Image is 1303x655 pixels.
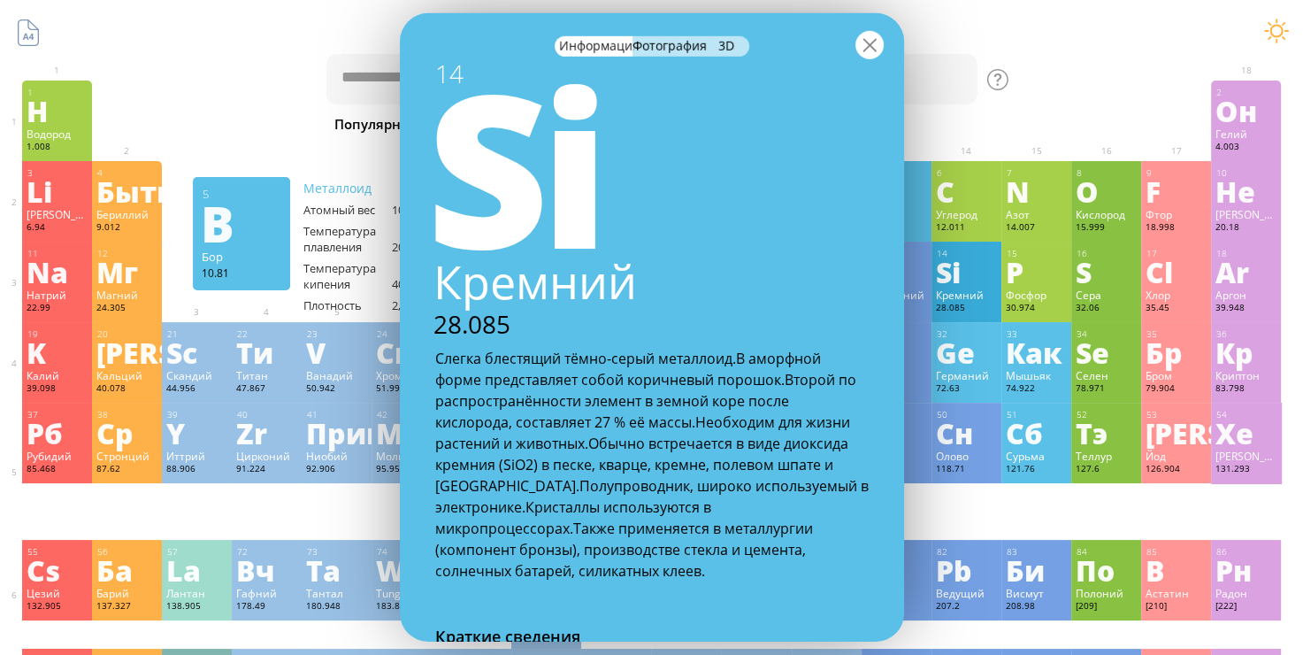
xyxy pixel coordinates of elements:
ya-tr-span: La [166,550,201,590]
div: 20 [97,328,157,340]
div: 5 [203,186,281,202]
ya-tr-span: O [1076,171,1099,212]
ya-tr-span: Ge [936,332,975,373]
div: 41 [307,409,367,420]
div: 23 [307,328,367,340]
ya-tr-span: Также применяется в металлургии (компонент бронзы), производстве стекла и цемента, солнечных бата... [435,518,813,580]
ya-tr-span: Магний [96,288,138,302]
div: 21 [167,328,227,340]
div: 3 [27,167,88,179]
ya-tr-span: 2075 °C [392,239,432,255]
ya-tr-span: Калий [27,368,59,382]
div: 7 [1007,167,1067,179]
ya-tr-span: Рн [1215,550,1252,590]
div: 4 [97,167,157,179]
div: 42 [377,409,437,420]
ya-tr-span: Гафний [236,586,277,600]
div: 39.098 [27,382,88,397]
ya-tr-span: Быть [96,171,173,212]
ya-tr-span: Бор [202,249,223,265]
ya-tr-span: Метан [885,115,926,133]
ya-tr-span: Второй по распространённости элемент в земной коре после кислорода, составляет 27 % её массы. [435,369,856,431]
div: 95.95 [376,463,437,477]
div: 180.948 [306,600,367,614]
ya-tr-span: Гелий [1215,127,1247,141]
ya-tr-span: Молибден [376,449,431,463]
div: 54 [1216,409,1276,420]
ya-tr-span: Олово [936,449,969,463]
div: 1 [27,87,88,98]
div: 55 [27,546,88,558]
div: 132.905 [27,600,88,614]
div: 83.798 [1215,382,1276,397]
div: 137.327 [96,600,157,614]
ya-tr-span: Тэ [1076,412,1108,453]
ya-tr-span: Как [1006,332,1062,373]
ya-tr-span: Y [166,412,185,453]
div: 2 [1216,87,1276,98]
div: 37 [27,409,88,420]
div: 9.012 [96,221,157,235]
ya-tr-span: Рб [27,412,63,453]
ya-tr-span: Кр [1215,332,1253,373]
ya-tr-span: Плотность [303,297,362,313]
div: 22 [237,328,297,340]
div: 127.6 [1076,463,1137,477]
ya-tr-span: Селен [1076,368,1108,382]
div: 56 [97,546,157,558]
ya-tr-span: Тантал [306,586,343,600]
div: 52 [1077,409,1137,420]
div: 28.085 [398,308,904,341]
div: 30.974 [1006,302,1067,316]
div: 72.63 [936,382,997,397]
div: 18 [1216,248,1276,259]
ya-tr-span: Мг [96,251,138,292]
ya-tr-span: Фтор [1146,207,1172,221]
ya-tr-span: Слегка блестящий тёмно-серый металлоид. [435,348,736,367]
div: 9 [1146,167,1207,179]
ya-tr-span: Германий [936,368,989,382]
ya-tr-span: 4000 °C [392,276,432,292]
div: 88.906 [166,463,227,477]
ya-tr-span: Хлор [1146,288,1170,302]
ya-tr-span: Ванадий [306,368,353,382]
ya-tr-span: Si [426,10,601,315]
ya-tr-span: Сера [1076,288,1101,302]
div: 51.996 [376,382,437,397]
ya-tr-span: Необходим для жизни растений и животных. [435,412,850,452]
ya-tr-span: Краткие сведения [435,625,580,646]
ya-tr-span: Лантан [166,586,205,600]
div: 50 [937,409,997,420]
div: [209] [1076,600,1137,614]
ya-tr-span: Скандий [166,368,212,382]
ya-tr-span: Na [27,251,68,292]
div: 6.94 [27,221,88,235]
ya-tr-span: В аморфной форме представляет собой коричневый порошок. [435,348,821,389]
ya-tr-span: Ведущий [936,586,985,600]
div: 183.84 [376,600,437,614]
ya-tr-span: S [1076,251,1092,292]
ya-tr-span: Интерактивная химия [542,9,862,45]
ya-tr-span: Полупроводник, широко используемый в электронике. [435,475,869,516]
div: 34 [1077,328,1137,340]
ya-tr-span: Ta [306,550,341,590]
ya-tr-span: Примечание [306,412,501,453]
div: 74 [377,546,437,558]
ya-tr-span: Натрий [27,288,66,302]
div: 1.008 [27,141,88,155]
div: 131.293 [1215,463,1276,477]
div: 138.905 [166,600,227,614]
ya-tr-span: W [376,550,405,590]
ya-tr-span: Фосфор [1006,288,1046,302]
div: 51 [1007,409,1067,420]
div: 10.81 [202,266,281,280]
ya-tr-span: [PERSON_NAME] [1215,207,1299,221]
ya-tr-span: Теллур [1076,449,1112,463]
div: 72 [237,546,297,558]
ya-tr-span: [PERSON_NAME] [955,115,1059,133]
div: 16 [1077,248,1137,259]
ya-tr-span: F [1146,171,1161,212]
div: 14.007 [1006,221,1067,235]
div: [222] [1215,600,1276,614]
ya-tr-span: Бр [1146,332,1183,373]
